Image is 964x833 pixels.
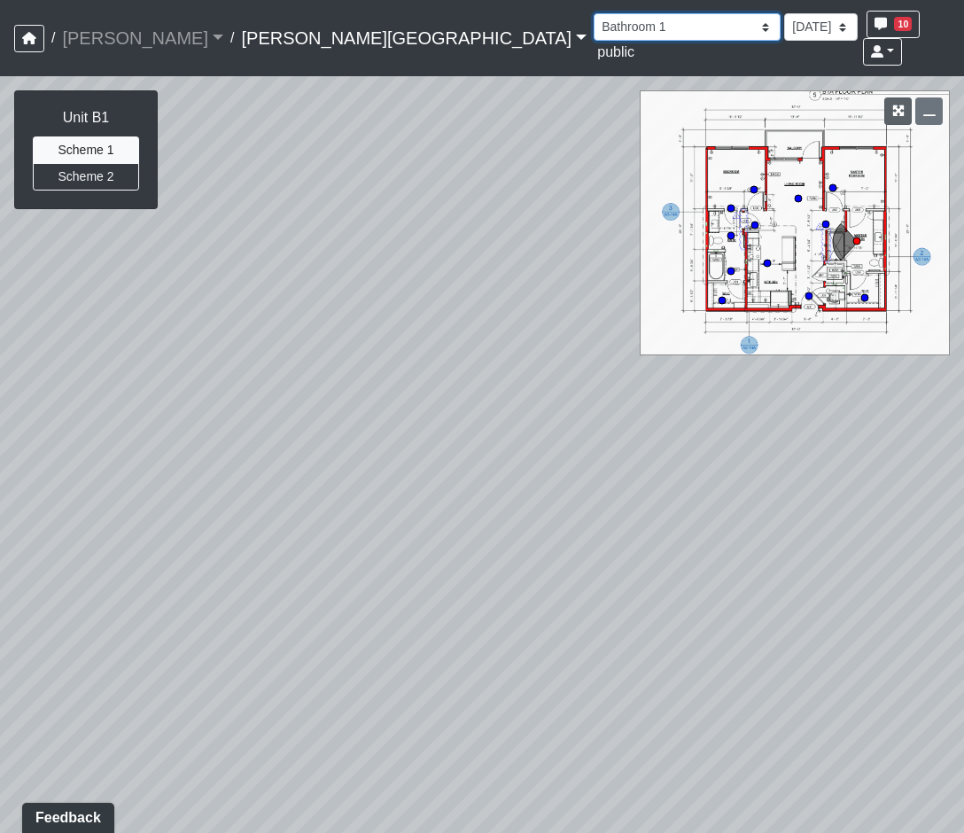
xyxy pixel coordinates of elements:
[894,17,912,31] span: 10
[62,20,223,56] a: [PERSON_NAME]
[33,109,139,126] h6: Unit B1
[241,20,587,56] a: [PERSON_NAME][GEOGRAPHIC_DATA]
[44,20,62,56] span: /
[13,798,118,833] iframe: Ybug feedback widget
[33,136,139,164] button: Scheme 1
[867,11,920,38] button: 10
[33,163,139,191] button: Scheme 2
[223,20,241,56] span: /
[597,44,634,59] span: public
